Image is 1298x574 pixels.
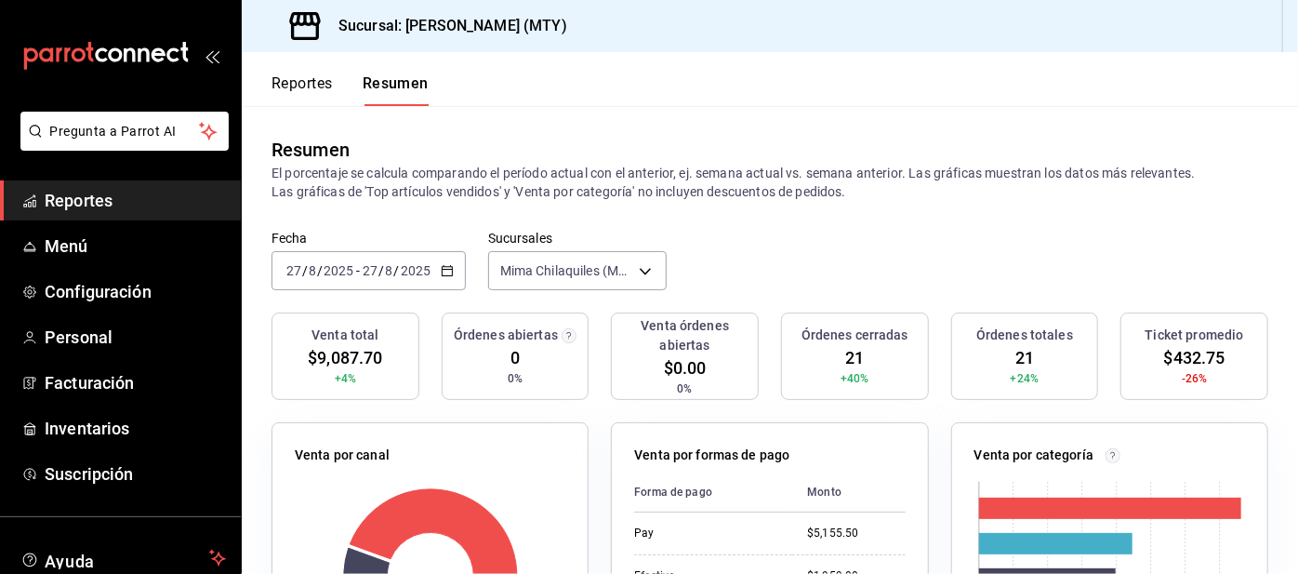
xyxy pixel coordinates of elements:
label: Sucursales [488,233,667,246]
a: Pregunta a Parrot AI [13,135,229,154]
span: Reportes [45,188,226,213]
input: ---- [323,263,354,278]
span: 21 [1015,345,1034,370]
button: open_drawer_menu [205,48,219,63]
span: Personal [45,325,226,350]
input: -- [308,263,317,278]
span: / [378,263,384,278]
span: / [302,263,308,278]
label: Fecha [272,233,466,246]
div: navigation tabs [272,74,429,106]
span: Ayuda [45,547,202,569]
span: Mima Chilaquiles (MTY) [500,261,632,280]
div: $5,155.50 [807,526,905,541]
h3: Venta órdenes abiertas [619,316,750,355]
span: Facturación [45,370,226,395]
div: Resumen [272,136,350,164]
span: Configuración [45,279,226,304]
span: 0 [510,345,520,370]
h3: Venta total [311,326,378,345]
span: +40% [841,370,869,387]
span: Inventarios [45,416,226,441]
h3: Órdenes cerradas [801,326,908,345]
button: Resumen [363,74,429,106]
span: $9,087.70 [308,345,382,370]
p: El porcentaje se calcula comparando el período actual con el anterior, ej. semana actual vs. sema... [272,164,1268,201]
th: Forma de pago [634,473,792,513]
p: Venta por formas de pago [634,446,789,465]
input: ---- [400,263,431,278]
span: Menú [45,234,226,259]
span: / [394,263,400,278]
h3: Sucursal: [PERSON_NAME] (MTY) [324,15,567,37]
input: -- [285,263,302,278]
button: Reportes [272,74,333,106]
h3: Ticket promedio [1146,326,1244,345]
h3: Órdenes totales [976,326,1073,345]
span: - [356,263,360,278]
button: Pregunta a Parrot AI [20,112,229,151]
span: 0% [508,370,523,387]
span: Pregunta a Parrot AI [50,122,200,141]
span: +24% [1011,370,1040,387]
span: -26% [1182,370,1208,387]
span: / [317,263,323,278]
p: Venta por categoría [974,446,1094,465]
div: Pay [634,526,777,541]
span: 0% [678,380,693,397]
span: Suscripción [45,461,226,487]
p: Venta por canal [295,446,390,465]
input: -- [362,263,378,278]
span: 21 [845,345,864,370]
span: $432.75 [1164,345,1225,370]
th: Monto [792,473,905,513]
span: $0.00 [664,355,707,380]
span: +4% [335,370,356,387]
input: -- [385,263,394,278]
h3: Órdenes abiertas [454,326,558,345]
